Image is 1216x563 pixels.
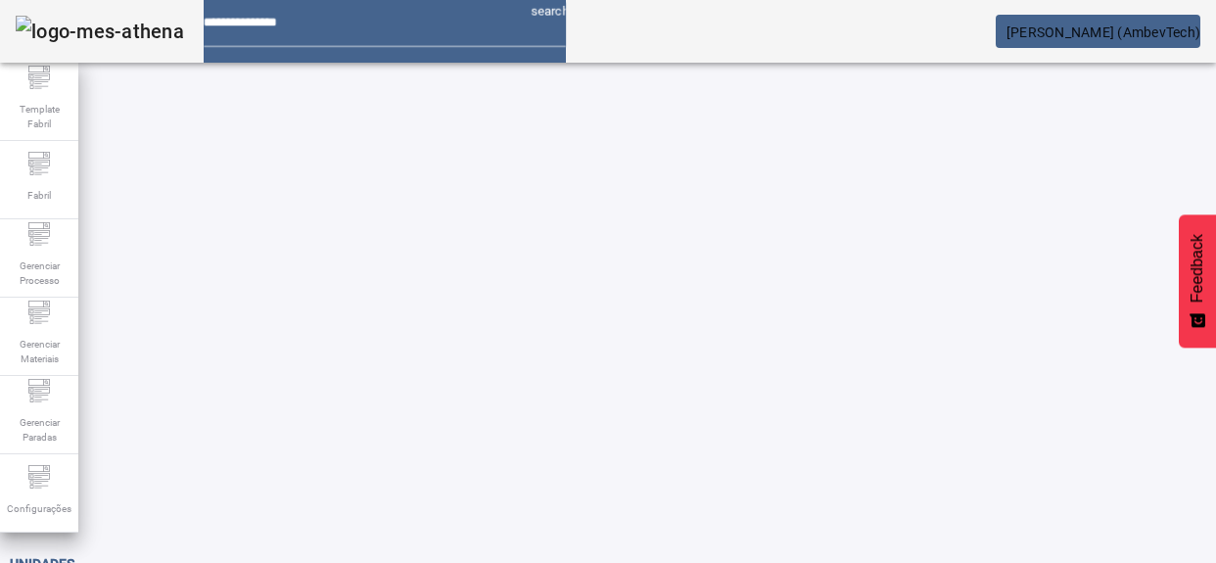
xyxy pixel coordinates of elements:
[16,16,184,47] img: logo-mes-athena
[10,96,69,137] span: Template Fabril
[10,331,69,372] span: Gerenciar Materiais
[1006,24,1200,40] span: [PERSON_NAME] (AmbevTech)
[1,495,77,522] span: Configurações
[10,253,69,294] span: Gerenciar Processo
[1179,214,1216,348] button: Feedback - Mostrar pesquisa
[1189,234,1206,303] span: Feedback
[22,182,57,209] span: Fabril
[10,409,69,450] span: Gerenciar Paradas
